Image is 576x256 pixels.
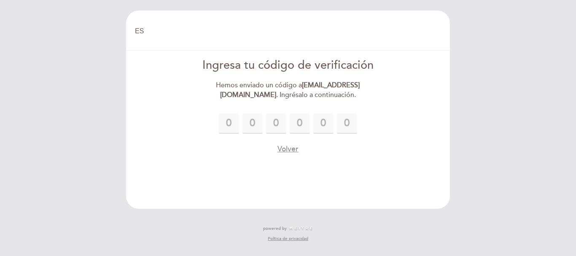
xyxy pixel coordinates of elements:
input: 0 [337,113,357,134]
div: Ingresa tu código de verificación [191,57,385,74]
a: powered by [263,226,313,232]
input: 0 [313,113,334,134]
div: Hemos enviado un código a . Ingrésalo a continuación. [191,81,385,100]
input: 0 [219,113,239,134]
input: 0 [290,113,310,134]
strong: [EMAIL_ADDRESS][DOMAIN_NAME] [220,81,360,99]
input: 0 [266,113,286,134]
a: Política de privacidad [268,236,308,242]
button: Volver [277,144,299,154]
img: MEITRE [289,226,313,231]
span: powered by [263,226,287,232]
input: 0 [242,113,263,134]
